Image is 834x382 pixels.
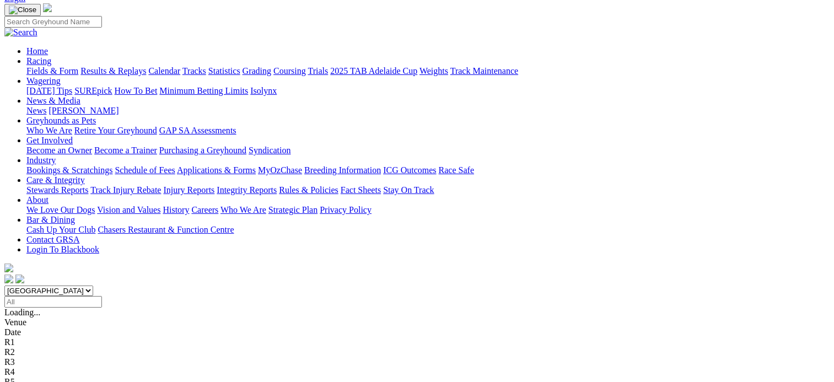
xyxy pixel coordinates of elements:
img: logo-grsa-white.png [43,3,52,12]
a: Cash Up Your Club [26,225,95,234]
a: Race Safe [438,165,474,175]
a: [DATE] Tips [26,86,72,95]
a: Results & Replays [80,66,146,76]
a: Isolynx [250,86,277,95]
a: Bar & Dining [26,215,75,224]
a: Wagering [26,76,61,85]
img: facebook.svg [4,275,13,283]
div: R2 [4,347,830,357]
div: News & Media [26,106,830,116]
a: Who We Are [220,205,266,214]
a: Privacy Policy [320,205,372,214]
a: Applications & Forms [177,165,256,175]
a: News & Media [26,96,80,105]
a: MyOzChase [258,165,302,175]
a: Greyhounds as Pets [26,116,96,125]
a: Purchasing a Greyhound [159,146,246,155]
a: History [163,205,189,214]
a: Industry [26,155,56,165]
div: Racing [26,66,830,76]
div: Industry [26,165,830,175]
a: Get Involved [26,136,73,145]
a: Retire Your Greyhound [74,126,157,135]
a: Weights [419,66,448,76]
a: Become an Owner [26,146,92,155]
a: About [26,195,49,205]
div: Greyhounds as Pets [26,126,830,136]
input: Search [4,16,102,28]
a: Coursing [273,66,306,76]
a: Bookings & Scratchings [26,165,112,175]
a: ICG Outcomes [383,165,436,175]
a: Integrity Reports [217,185,277,195]
a: Injury Reports [163,185,214,195]
a: Tracks [182,66,206,76]
a: Minimum Betting Limits [159,86,248,95]
a: Strategic Plan [268,205,318,214]
a: GAP SA Assessments [159,126,236,135]
img: logo-grsa-white.png [4,263,13,272]
a: Rules & Policies [279,185,338,195]
a: Calendar [148,66,180,76]
a: Track Injury Rebate [90,185,161,195]
a: News [26,106,46,115]
a: Become a Trainer [94,146,157,155]
a: Track Maintenance [450,66,518,76]
a: Grading [243,66,271,76]
a: Login To Blackbook [26,245,99,254]
a: Statistics [208,66,240,76]
a: Trials [308,66,328,76]
div: R4 [4,367,830,377]
a: Vision and Values [97,205,160,214]
div: Date [4,327,830,337]
a: Careers [191,205,218,214]
div: Get Involved [26,146,830,155]
a: We Love Our Dogs [26,205,95,214]
a: Racing [26,56,51,66]
a: Who We Are [26,126,72,135]
a: Contact GRSA [26,235,79,244]
a: Chasers Restaurant & Function Centre [98,225,234,234]
a: Fields & Form [26,66,78,76]
a: Care & Integrity [26,175,85,185]
span: Loading... [4,308,40,317]
a: How To Bet [115,86,158,95]
div: R1 [4,337,830,347]
div: Venue [4,318,830,327]
div: Bar & Dining [26,225,830,235]
img: twitter.svg [15,275,24,283]
a: [PERSON_NAME] [49,106,119,115]
a: Syndication [249,146,290,155]
a: SUREpick [74,86,112,95]
a: Schedule of Fees [115,165,175,175]
a: 2025 TAB Adelaide Cup [330,66,417,76]
div: Wagering [26,86,830,96]
a: Breeding Information [304,165,381,175]
a: Stay On Track [383,185,434,195]
div: Care & Integrity [26,185,830,195]
div: R3 [4,357,830,367]
a: Home [26,46,48,56]
a: Stewards Reports [26,185,88,195]
img: Search [4,28,37,37]
div: About [26,205,830,215]
button: Toggle navigation [4,4,41,16]
img: Close [9,6,36,14]
a: Fact Sheets [341,185,381,195]
input: Select date [4,296,102,308]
